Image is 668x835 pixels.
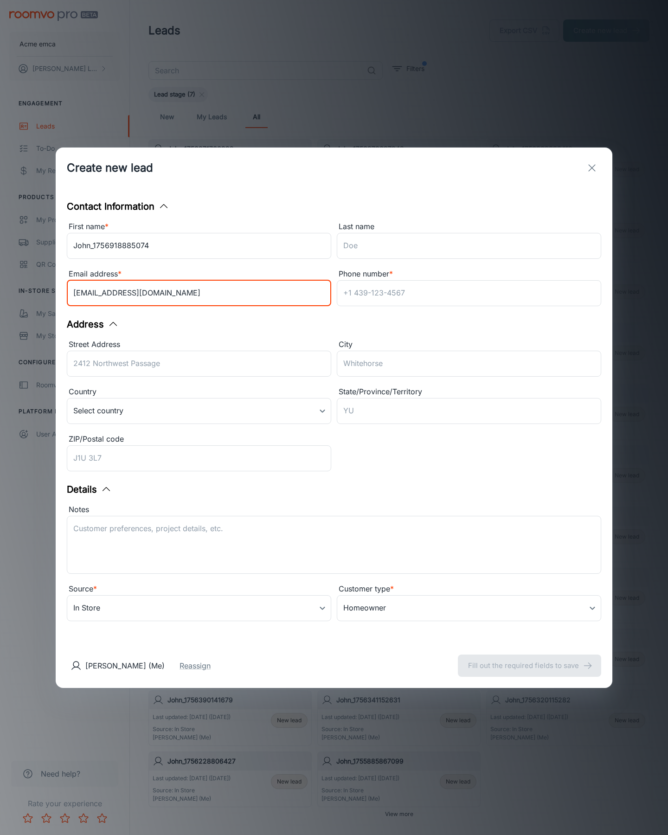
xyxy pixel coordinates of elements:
[180,660,211,671] button: Reassign
[67,504,601,516] div: Notes
[67,280,331,306] input: myname@example.com
[337,595,601,621] div: Homeowner
[85,660,165,671] p: [PERSON_NAME] (Me)
[67,482,112,496] button: Details
[67,583,331,595] div: Source
[337,583,601,595] div: Customer type
[337,398,601,424] input: YU
[67,433,331,445] div: ZIP/Postal code
[337,280,601,306] input: +1 439-123-4567
[583,159,601,177] button: exit
[337,221,601,233] div: Last name
[337,351,601,377] input: Whitehorse
[337,233,601,259] input: Doe
[67,233,331,259] input: John
[337,386,601,398] div: State/Province/Territory
[67,339,331,351] div: Street Address
[67,199,169,213] button: Contact Information
[67,386,331,398] div: Country
[67,351,331,377] input: 2412 Northwest Passage
[67,221,331,233] div: First name
[67,398,331,424] div: Select country
[67,445,331,471] input: J1U 3L7
[337,268,601,280] div: Phone number
[337,339,601,351] div: City
[67,317,119,331] button: Address
[67,268,331,280] div: Email address
[67,595,331,621] div: In Store
[67,160,153,176] h1: Create new lead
